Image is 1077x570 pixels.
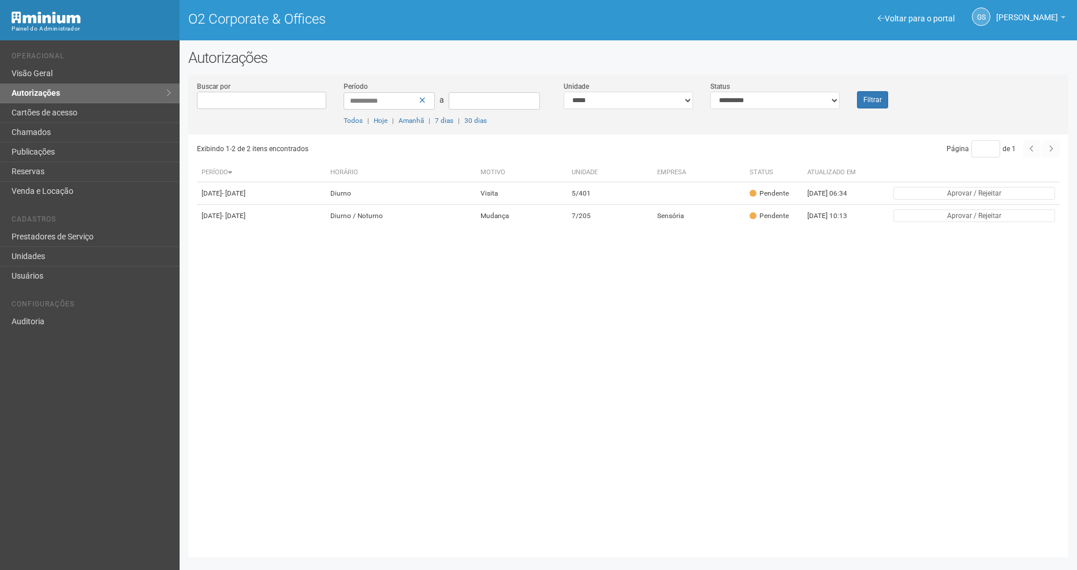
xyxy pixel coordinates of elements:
[946,145,1016,153] span: Página de 1
[996,14,1065,24] a: [PERSON_NAME]
[750,189,789,198] div: Pendente
[564,81,589,92] label: Unidade
[344,81,368,92] label: Período
[326,182,476,205] td: Diurno
[653,205,745,227] td: Sensória
[398,117,424,125] a: Amanhã
[222,212,245,220] span: - [DATE]
[878,14,955,23] a: Voltar para o portal
[12,24,171,34] div: Painel do Administrador
[857,91,888,108] button: Filtrar
[567,163,653,182] th: Unidade
[803,205,866,227] td: [DATE] 10:13
[439,95,444,104] span: a
[710,81,730,92] label: Status
[464,117,487,125] a: 30 dias
[893,187,1055,200] button: Aprovar / Rejeitar
[197,81,230,92] label: Buscar por
[972,7,990,26] a: GS
[996,2,1058,22] span: Gabriela Souza
[374,117,387,125] a: Hoje
[188,49,1068,66] h2: Autorizações
[476,182,567,205] td: Visita
[12,12,81,24] img: Minium
[12,300,171,312] li: Configurações
[197,140,625,157] div: Exibindo 1-2 de 2 itens encontrados
[197,205,326,227] td: [DATE]
[12,215,171,227] li: Cadastros
[476,205,567,227] td: Mudança
[344,117,363,125] a: Todos
[326,163,476,182] th: Horário
[745,163,803,182] th: Status
[750,211,789,221] div: Pendente
[326,205,476,227] td: Diurno / Noturno
[803,182,866,205] td: [DATE] 06:34
[367,117,369,125] span: |
[222,189,245,197] span: - [DATE]
[567,205,653,227] td: 7/205
[803,163,866,182] th: Atualizado em
[392,117,394,125] span: |
[188,12,620,27] h1: O2 Corporate & Offices
[12,52,171,64] li: Operacional
[428,117,430,125] span: |
[197,182,326,205] td: [DATE]
[458,117,460,125] span: |
[893,209,1055,222] button: Aprovar / Rejeitar
[653,163,745,182] th: Empresa
[476,163,567,182] th: Motivo
[567,182,653,205] td: 5/401
[435,117,453,125] a: 7 dias
[197,163,326,182] th: Período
